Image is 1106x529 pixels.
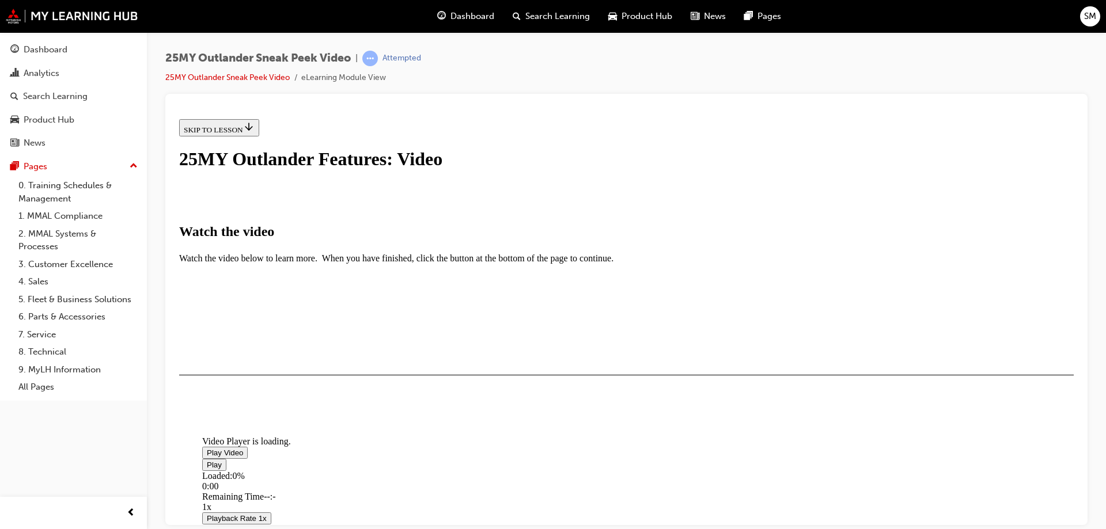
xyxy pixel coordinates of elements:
[14,378,142,396] a: All Pages
[10,138,19,149] span: news-icon
[704,10,726,23] span: News
[24,43,67,56] div: Dashboard
[10,115,19,125] span: car-icon
[14,207,142,225] a: 1. MMAL Compliance
[127,506,135,520] span: prev-icon
[10,162,19,172] span: pages-icon
[24,136,46,150] div: News
[599,5,681,28] a: car-iconProduct Hub
[691,9,699,24] span: news-icon
[622,10,672,23] span: Product Hub
[437,9,446,24] span: guage-icon
[24,113,74,127] div: Product Hub
[24,67,59,80] div: Analytics
[301,71,386,85] li: eLearning Module View
[503,5,599,28] a: search-iconSearch Learning
[14,361,142,379] a: 9. MyLH Information
[165,52,351,65] span: 25MY Outlander Sneak Peek Video
[450,10,494,23] span: Dashboard
[355,52,358,65] span: |
[14,308,142,326] a: 6. Parts & Accessories
[513,9,521,24] span: search-icon
[5,156,142,177] button: Pages
[24,160,47,173] div: Pages
[10,92,18,102] span: search-icon
[28,223,876,223] div: Video player
[735,5,790,28] a: pages-iconPages
[5,109,142,131] a: Product Hub
[382,53,421,64] div: Attempted
[744,9,753,24] span: pages-icon
[5,63,142,84] a: Analytics
[757,10,781,23] span: Pages
[6,9,138,24] img: mmal
[608,9,617,24] span: car-icon
[5,37,142,156] button: DashboardAnalyticsSearch LearningProduct HubNews
[428,5,503,28] a: guage-iconDashboard
[14,343,142,361] a: 8. Technical
[5,86,142,107] a: Search Learning
[14,273,142,291] a: 4. Sales
[14,326,142,344] a: 7. Service
[28,398,97,410] button: Playback Rate 1x
[9,11,80,20] span: SKIP TO LESSON
[10,68,19,79] span: chart-icon
[5,39,142,60] a: Dashboard
[14,225,142,256] a: 2. MMAL Systems & Processes
[130,159,138,174] span: up-icon
[32,399,92,408] span: Playback Rate 1x
[5,109,100,124] strong: Watch the video
[14,177,142,207] a: 0. Training Schedules & Management
[1080,6,1100,26] button: SM
[14,256,142,273] a: 3. Customer Excellence
[681,5,735,28] a: news-iconNews
[5,5,85,22] button: SKIP TO LESSON
[23,90,88,103] div: Search Learning
[525,10,590,23] span: Search Learning
[10,45,19,55] span: guage-icon
[1084,10,1096,23] span: SM
[14,291,142,309] a: 5. Fleet & Business Solutions
[165,73,290,82] a: 25MY Outlander Sneak Peek Video
[362,51,378,66] span: learningRecordVerb_ATTEMPT-icon
[5,139,899,149] p: Watch the video below to learn more. When you have finished, click the button at the bottom of th...
[5,34,899,55] div: 25MY Outlander Features: Video
[5,132,142,154] a: News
